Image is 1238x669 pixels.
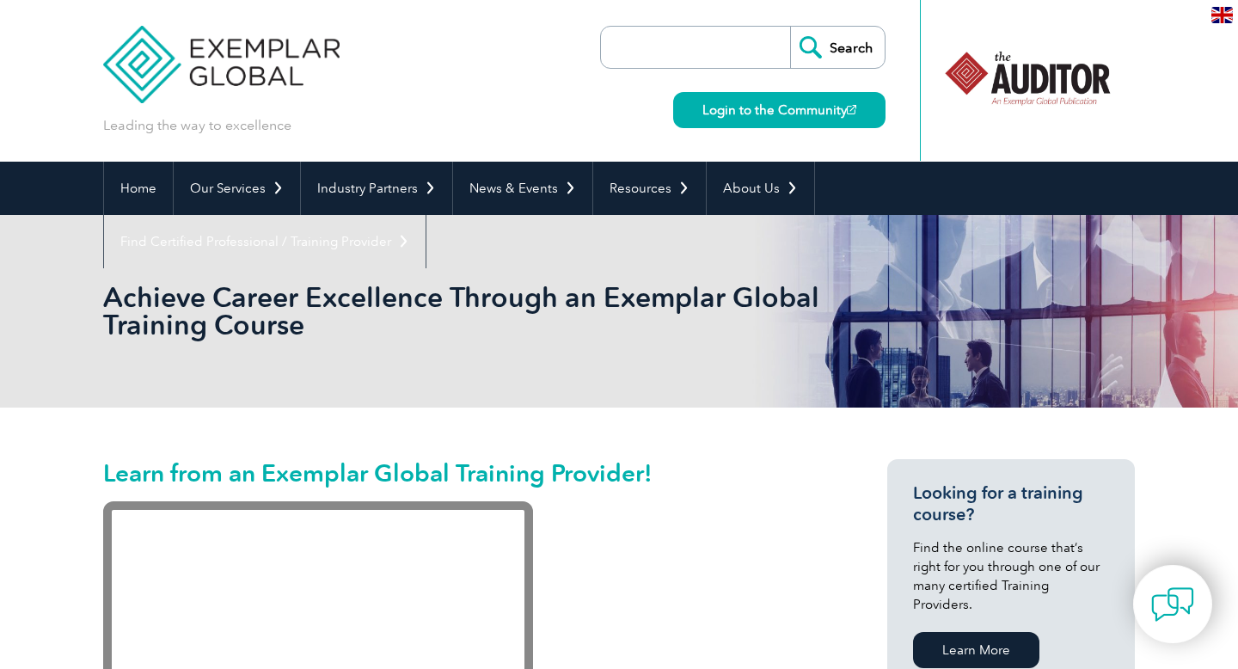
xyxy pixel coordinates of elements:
[174,162,300,215] a: Our Services
[913,632,1039,668] a: Learn More
[913,538,1109,614] p: Find the online course that’s right for you through one of our many certified Training Providers.
[1211,7,1233,23] img: en
[103,284,825,339] h2: Achieve Career Excellence Through an Exemplar Global Training Course
[103,116,291,135] p: Leading the way to excellence
[103,459,825,487] h2: Learn from an Exemplar Global Training Provider!
[847,105,856,114] img: open_square.png
[453,162,592,215] a: News & Events
[913,482,1109,525] h3: Looking for a training course?
[104,162,173,215] a: Home
[1151,583,1194,626] img: contact-chat.png
[790,27,885,68] input: Search
[301,162,452,215] a: Industry Partners
[593,162,706,215] a: Resources
[707,162,814,215] a: About Us
[104,215,426,268] a: Find Certified Professional / Training Provider
[673,92,886,128] a: Login to the Community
